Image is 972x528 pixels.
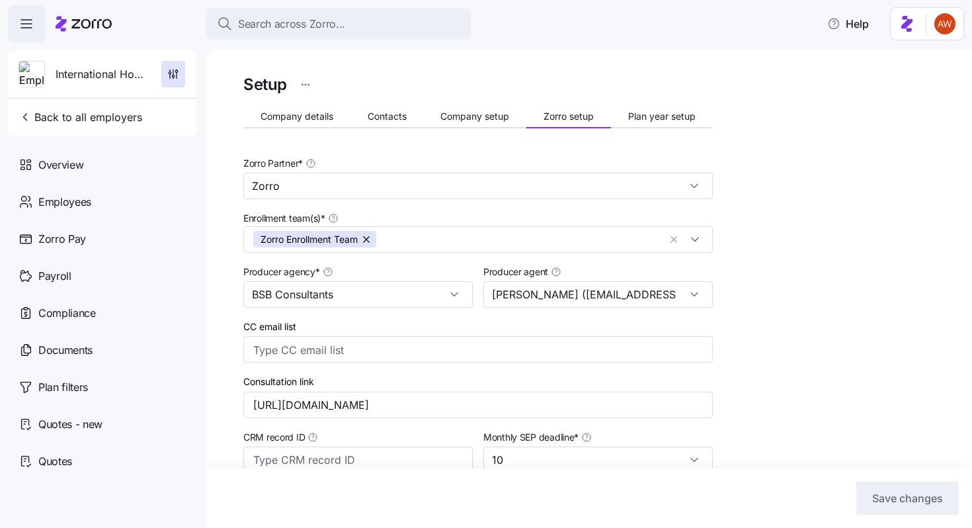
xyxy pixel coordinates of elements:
h1: Setup [243,74,287,95]
span: Quotes - new [38,416,102,433]
span: Help [827,16,869,32]
span: Company setup [440,112,509,121]
label: Consultation link [243,374,314,389]
input: Type CC email list [253,341,676,359]
a: Quotes [8,443,196,480]
button: Back to all employers [13,104,147,130]
span: Employees [38,194,91,210]
input: Select a partner [243,173,713,199]
a: Quotes - new [8,406,196,443]
span: Enrollment team(s) * [243,212,325,225]
span: Compliance [38,305,96,322]
input: Consultation link [243,392,713,418]
span: Zorro Partner * [243,157,303,170]
label: CC email list [243,320,296,334]
span: International Home Care Services of NY, LLC [56,66,151,83]
span: Company details [261,112,333,121]
img: 3c671664b44671044fa8929adf5007c6 [934,13,955,34]
span: Quotes [38,453,72,470]
a: Documents [8,331,196,369]
button: Save changes [856,482,959,515]
button: Search across Zorro... [206,8,471,40]
input: Select the monthly SEP deadline [483,447,713,473]
span: Overview [38,157,83,173]
span: Producer agent [483,265,548,279]
a: Plan filters [8,369,196,406]
span: CRM record ID [243,431,305,444]
span: Plan year setup [628,112,696,121]
a: Payroll [8,257,196,294]
span: Zorro Pay [38,231,86,247]
a: Employees [8,183,196,220]
span: Monthly SEP deadline * [483,431,579,444]
input: Type CRM record ID [243,447,473,473]
input: Select a producer agent [483,281,713,308]
span: Contacts [368,112,407,121]
span: Payroll [38,268,71,285]
span: Save changes [872,490,943,506]
span: Back to all employers [19,109,142,125]
button: Help [817,11,879,37]
span: Plan filters [38,379,88,396]
a: Zorro Pay [8,220,196,257]
input: Select a producer agency [243,281,473,308]
img: Employer logo [19,62,44,88]
span: Documents [38,342,93,359]
span: Producer agency * [243,265,320,279]
span: Zorro setup [544,112,594,121]
a: Overview [8,146,196,183]
a: Compliance [8,294,196,331]
span: Zorro Enrollment Team [261,231,358,247]
span: Search across Zorro... [238,16,345,32]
